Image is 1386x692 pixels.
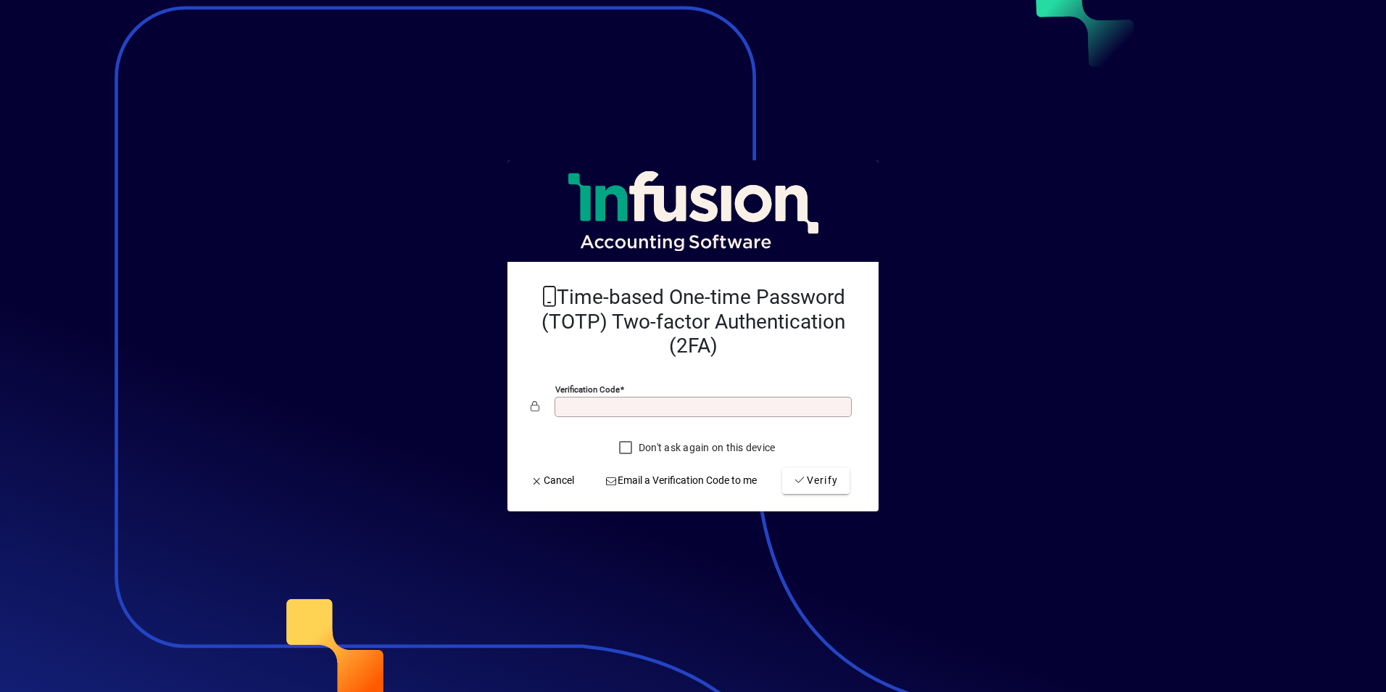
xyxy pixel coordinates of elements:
[531,473,574,488] span: Cancel
[782,468,850,494] button: Verify
[531,285,855,358] h2: Time-based One-time Password (TOTP) Two-factor Authentication (2FA)
[605,473,758,488] span: Email a Verification Code to me
[599,468,763,494] button: Email a Verification Code to me
[794,473,838,488] span: Verify
[636,440,776,455] label: Don't ask again on this device
[525,468,580,494] button: Cancel
[555,384,620,395] mat-label: Verification code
